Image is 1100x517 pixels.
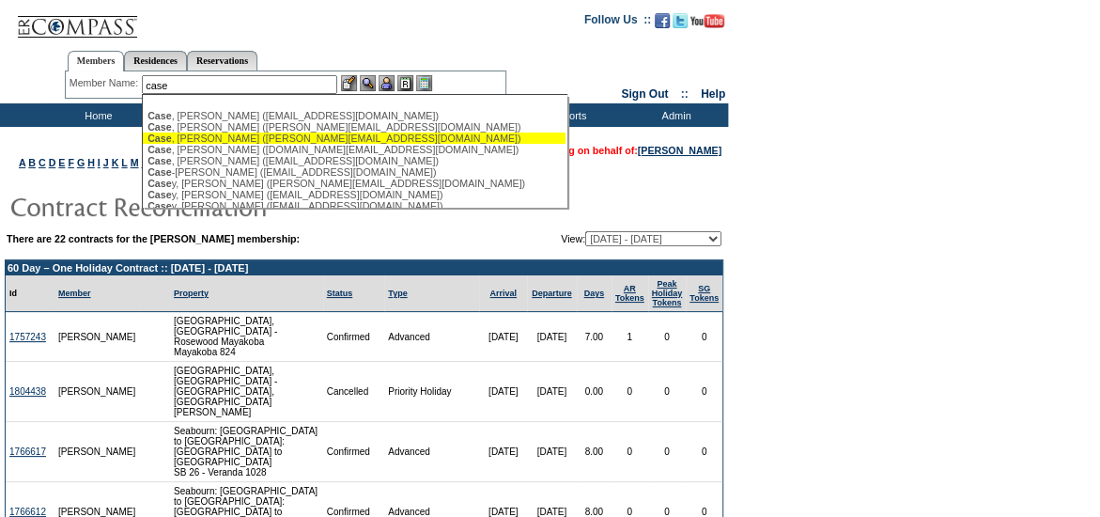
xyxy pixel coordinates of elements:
span: Case [147,178,171,189]
a: Type [388,289,407,298]
div: , [PERSON_NAME] ([PERSON_NAME][EMAIL_ADDRESS][DOMAIN_NAME]) [147,121,561,133]
a: Members [68,51,125,71]
img: pgTtlContractReconciliation.gif [9,187,385,225]
td: [DATE] [479,312,526,362]
a: I [98,157,101,168]
img: Impersonate [379,75,395,91]
span: Case [147,121,171,133]
a: Become our fan on Facebook [655,19,670,30]
a: SGTokens [689,284,719,303]
td: [GEOGRAPHIC_DATA], [GEOGRAPHIC_DATA] - [GEOGRAPHIC_DATA], [GEOGRAPHIC_DATA] [PERSON_NAME] [170,362,323,422]
span: Case [147,144,171,155]
td: 8.00 [577,422,612,482]
img: Subscribe to our YouTube Channel [690,14,724,28]
a: Status [327,289,353,298]
td: [DATE] [527,312,577,362]
span: Case [147,155,171,166]
td: [DATE] [479,422,526,482]
td: Advanced [384,422,479,482]
a: G [77,157,85,168]
td: 0 [612,422,648,482]
td: Cancelled [323,362,385,422]
td: 0 [648,422,687,482]
a: D [49,157,56,168]
a: E [58,157,65,168]
a: Arrival [489,289,517,298]
span: You are acting on behalf of: [506,145,721,156]
a: L [121,157,127,168]
span: Case [147,133,171,144]
td: Confirmed [323,312,385,362]
td: View: [469,231,721,246]
div: y, [PERSON_NAME] ([EMAIL_ADDRESS][DOMAIN_NAME]) [147,200,561,211]
td: Id [6,275,54,312]
td: 0 [686,422,722,482]
td: 0 [686,362,722,422]
span: :: [681,87,689,101]
td: 0 [648,362,687,422]
td: 7.00 [577,312,612,362]
a: 1766617 [9,446,46,457]
a: Property [174,289,209,298]
span: Case [147,189,171,200]
div: y, [PERSON_NAME] ([PERSON_NAME][EMAIL_ADDRESS][DOMAIN_NAME]) [147,178,561,189]
td: [DATE] [527,422,577,482]
td: 0 [686,312,722,362]
a: Days [583,289,604,298]
td: [DATE] [527,362,577,422]
div: , [PERSON_NAME] ([PERSON_NAME][EMAIL_ADDRESS][DOMAIN_NAME]) [147,133,561,144]
td: Admin [620,103,728,127]
td: Seabourn: [GEOGRAPHIC_DATA] to [GEOGRAPHIC_DATA]: [GEOGRAPHIC_DATA] to [GEOGRAPHIC_DATA] SB 26 - ... [170,422,323,482]
a: Follow us on Twitter [673,19,688,30]
span: Case [147,166,171,178]
td: Confirmed [323,422,385,482]
a: ARTokens [615,284,644,303]
td: 60 Day – One Holiday Contract :: [DATE] - [DATE] [6,260,722,275]
td: [PERSON_NAME] [54,422,140,482]
div: Member Name: [70,75,142,91]
img: Become our fan on Facebook [655,13,670,28]
td: [PERSON_NAME] [54,312,140,362]
img: Follow us on Twitter [673,13,688,28]
td: [PERSON_NAME] [54,362,140,422]
div: -[PERSON_NAME] ([EMAIL_ADDRESS][DOMAIN_NAME]) [147,166,561,178]
td: 0.00 [577,362,612,422]
div: , [PERSON_NAME] ([EMAIL_ADDRESS][DOMAIN_NAME]) [147,155,561,166]
td: [DATE] [479,362,526,422]
td: 0 [648,312,687,362]
a: 1757243 [9,332,46,342]
td: [GEOGRAPHIC_DATA], [GEOGRAPHIC_DATA] - Rosewood Mayakoba Mayakoba 824 [170,312,323,362]
div: , [PERSON_NAME] ([EMAIL_ADDRESS][DOMAIN_NAME]) [147,110,561,121]
td: Advanced [384,312,479,362]
a: 1804438 [9,386,46,397]
span: Case [147,200,171,211]
a: B [28,157,36,168]
a: Departure [532,289,572,298]
b: There are 22 contracts for the [PERSON_NAME] membership: [7,233,300,244]
a: Sign Out [621,87,668,101]
a: K [112,157,119,168]
span: Case [147,110,171,121]
a: C [39,157,46,168]
img: Reservations [397,75,413,91]
a: F [68,157,74,168]
a: Residences [124,51,187,70]
img: View [360,75,376,91]
a: A [19,157,25,168]
a: Reservations [187,51,257,70]
td: 1 [612,312,648,362]
div: , [PERSON_NAME] ([DOMAIN_NAME][EMAIL_ADDRESS][DOMAIN_NAME]) [147,144,561,155]
td: Home [42,103,150,127]
a: J [103,157,109,168]
a: Help [701,87,725,101]
a: Member [58,289,91,298]
td: Follow Us :: [584,11,651,34]
a: Subscribe to our YouTube Channel [690,19,724,30]
img: b_edit.gif [341,75,357,91]
td: Priority Holiday [384,362,479,422]
img: b_calculator.gif [416,75,432,91]
a: 1766612 [9,507,46,517]
div: y, [PERSON_NAME] ([EMAIL_ADDRESS][DOMAIN_NAME]) [147,189,561,200]
a: Peak HolidayTokens [652,279,683,307]
td: 0 [612,362,648,422]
